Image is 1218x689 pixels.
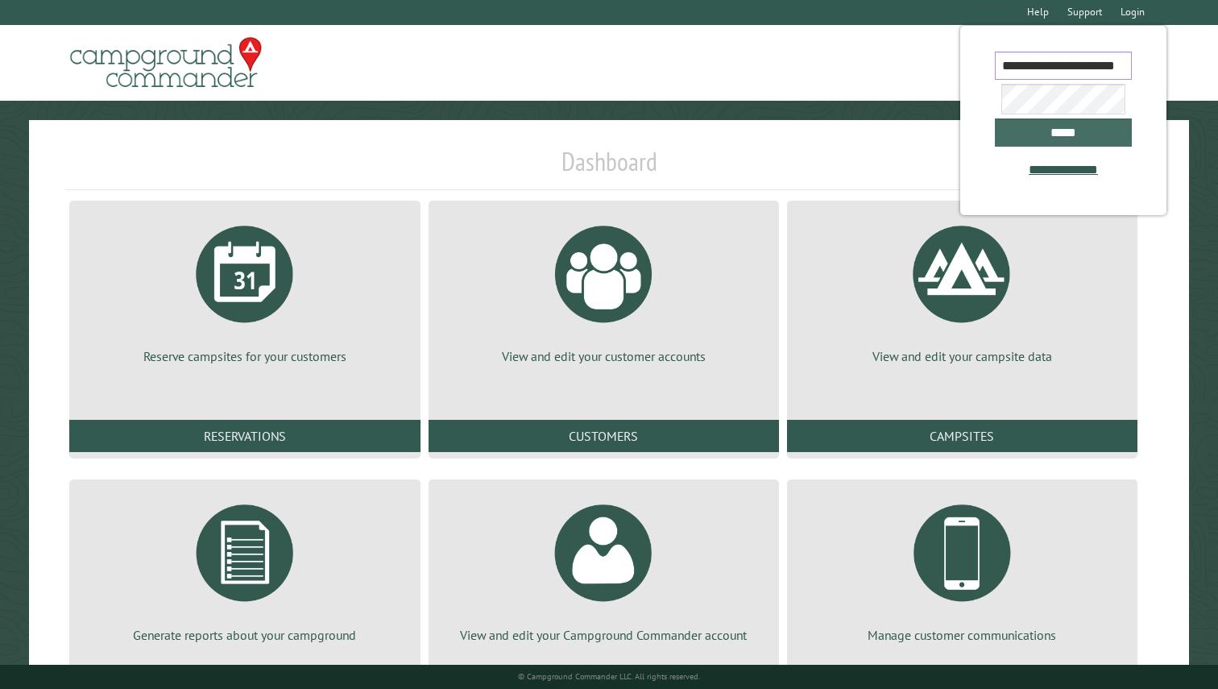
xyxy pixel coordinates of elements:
[787,420,1137,452] a: Campsites
[806,347,1118,365] p: View and edit your campsite data
[89,214,400,365] a: Reserve campsites for your customers
[448,347,760,365] p: View and edit your customer accounts
[518,671,700,682] small: © Campground Commander LLC. All rights reserved.
[429,420,779,452] a: Customers
[448,214,760,365] a: View and edit your customer accounts
[448,626,760,644] p: View and edit your Campground Commander account
[65,31,267,94] img: Campground Commander
[89,492,400,644] a: Generate reports about your campground
[806,214,1118,365] a: View and edit your campsite data
[448,492,760,644] a: View and edit your Campground Commander account
[806,626,1118,644] p: Manage customer communications
[89,347,400,365] p: Reserve campsites for your customers
[806,492,1118,644] a: Manage customer communications
[69,420,420,452] a: Reservations
[89,626,400,644] p: Generate reports about your campground
[65,146,1152,190] h1: Dashboard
